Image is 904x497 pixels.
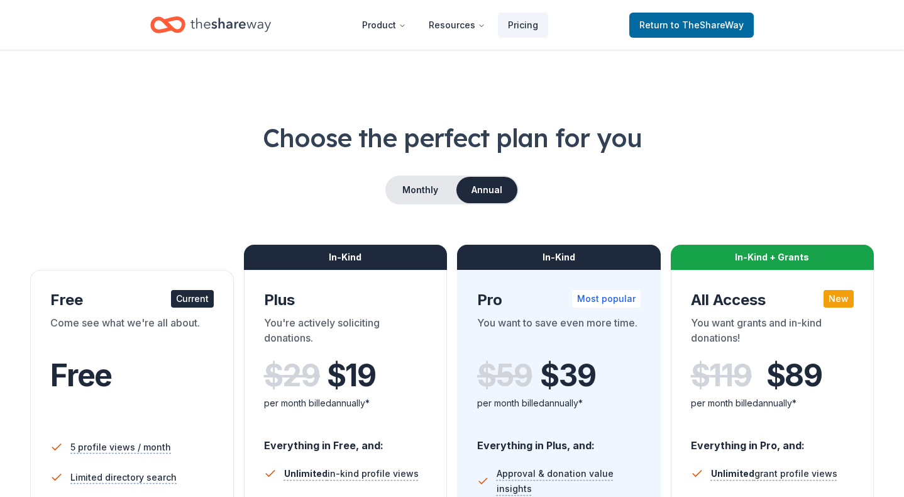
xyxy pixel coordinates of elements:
[264,290,427,310] div: Plus
[352,13,416,38] button: Product
[671,245,874,270] div: In-Kind + Grants
[691,290,854,310] div: All Access
[150,10,271,40] a: Home
[50,315,214,350] div: Come see what we're all about.
[498,13,548,38] a: Pricing
[50,290,214,310] div: Free
[691,396,854,411] div: per month billed annually*
[572,290,641,308] div: Most popular
[711,468,837,479] span: grant profile views
[327,358,376,393] span: $ 19
[766,358,822,393] span: $ 89
[691,427,854,454] div: Everything in Pro, and:
[671,20,744,30] span: to TheShareWay
[419,13,495,38] button: Resources
[477,427,641,454] div: Everything in Plus, and:
[629,13,754,38] a: Returnto TheShareWay
[477,290,641,310] div: Pro
[387,177,454,203] button: Monthly
[70,440,171,455] span: 5 profile views / month
[691,315,854,350] div: You want grants and in-kind donations!
[50,357,112,394] span: Free
[284,468,419,479] span: in-kind profile views
[70,470,177,485] span: Limited directory search
[540,358,595,393] span: $ 39
[639,18,744,33] span: Return
[477,396,641,411] div: per month billed annually*
[264,427,427,454] div: Everything in Free, and:
[711,468,754,479] span: Unlimited
[264,396,427,411] div: per month billed annually*
[244,245,448,270] div: In-Kind
[497,466,641,496] span: Approval & donation value insights
[457,245,661,270] div: In-Kind
[352,10,548,40] nav: Main
[171,290,214,308] div: Current
[456,177,517,203] button: Annual
[264,315,427,350] div: You're actively soliciting donations.
[30,120,874,155] h1: Choose the perfect plan for you
[824,290,854,308] div: New
[284,468,328,479] span: Unlimited
[477,315,641,350] div: You want to save even more time.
